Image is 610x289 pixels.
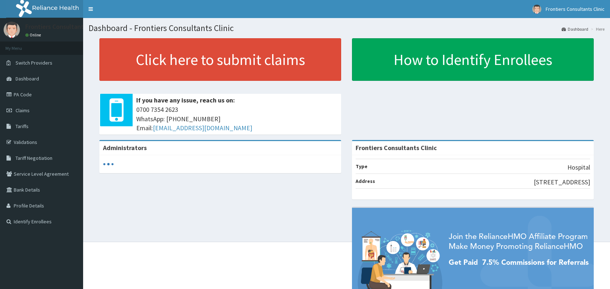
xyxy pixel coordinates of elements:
[25,23,103,30] p: Frontiers Consultants Clinic
[4,22,20,38] img: User Image
[99,38,341,81] a: Click here to submit claims
[589,26,605,32] li: Here
[103,144,147,152] b: Administrators
[136,105,338,133] span: 0700 7354 2623 WhatsApp: [PHONE_NUMBER] Email:
[534,178,590,187] p: [STREET_ADDRESS]
[546,6,605,12] span: Frontiers Consultants Clinic
[16,60,52,66] span: Switch Providers
[532,5,541,14] img: User Image
[16,155,52,161] span: Tariff Negotiation
[103,159,114,170] svg: audio-loading
[16,123,29,130] span: Tariffs
[352,38,594,81] a: How to Identify Enrollees
[25,32,43,38] a: Online
[16,75,39,82] span: Dashboard
[356,178,375,184] b: Address
[562,26,588,32] a: Dashboard
[136,96,235,104] b: If you have any issue, reach us on:
[356,163,368,170] b: Type
[356,144,437,152] strong: Frontiers Consultants Clinic
[16,107,30,114] span: Claims
[567,163,590,172] p: Hospital
[89,23,605,33] h1: Dashboard - Frontiers Consultants Clinic
[153,124,252,132] a: [EMAIL_ADDRESS][DOMAIN_NAME]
